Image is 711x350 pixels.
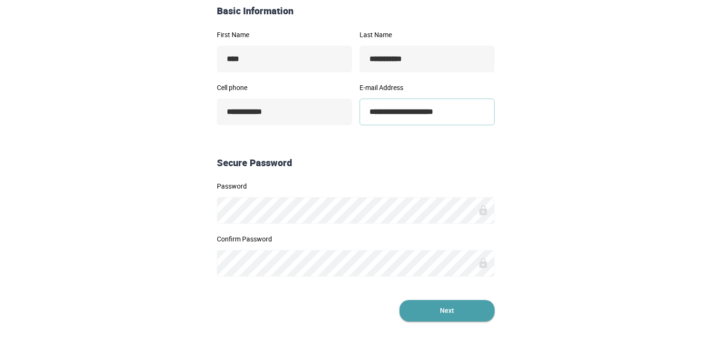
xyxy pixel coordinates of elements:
[213,4,498,18] div: Basic Information
[360,31,495,38] label: Last Name
[213,156,498,170] div: Secure Password
[217,236,495,242] label: Confirm Password
[217,84,352,91] label: Cell phone
[217,31,352,38] label: First Name
[217,183,495,190] label: Password
[399,300,495,321] button: Next
[360,84,495,91] label: E-mail Address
